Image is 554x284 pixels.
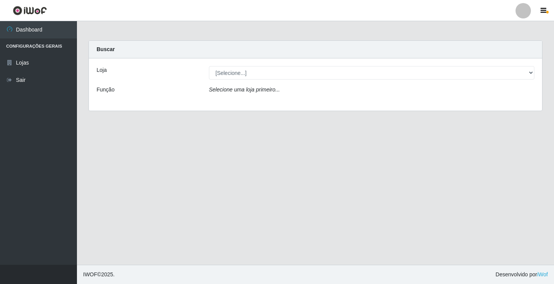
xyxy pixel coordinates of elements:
i: Selecione uma loja primeiro... [209,86,280,93]
img: CoreUI Logo [13,6,47,15]
strong: Buscar [97,46,115,52]
span: IWOF [83,271,97,277]
span: Desenvolvido por [496,271,548,279]
label: Função [97,86,115,94]
span: © 2025 . [83,271,115,279]
a: iWof [537,271,548,277]
label: Loja [97,66,107,74]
